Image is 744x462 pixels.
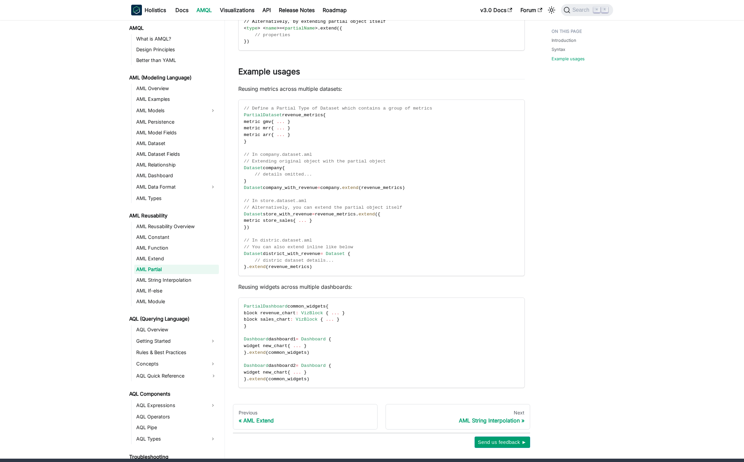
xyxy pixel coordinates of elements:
span: = [312,212,315,217]
span: Dashboard [244,337,268,342]
div: Next [391,410,524,416]
span: . [339,185,342,190]
span: > [257,26,260,31]
span: { [326,311,328,316]
a: v3.0 Docs [476,5,516,15]
nav: Docs sidebar [125,17,225,459]
a: What is AMQL? [134,34,219,44]
a: API [258,5,275,15]
span: // Extending original object with the partial object [244,159,386,164]
span: // You can also extend inline like below [244,245,353,250]
span: // properties [255,32,290,38]
span: Search [570,7,593,13]
a: AML Models [134,105,207,116]
span: . [247,350,249,355]
a: Syntax [552,46,565,53]
span: ) [307,350,309,355]
span: type [247,26,258,31]
span: < [263,26,266,31]
span: ... [326,317,334,322]
span: } [244,377,247,382]
a: AML Model Fields [134,128,219,137]
a: Better than YAML [134,56,219,65]
span: > [276,26,279,31]
span: ... [293,343,301,348]
span: widget new_chart [244,370,288,375]
span: // distric dataset details... [255,258,334,263]
span: dashboard1 [268,337,296,342]
span: ( [375,212,378,217]
span: extend [358,212,375,217]
nav: Docs pages [233,404,530,430]
span: dashboard2 [268,363,296,368]
a: AML If-else [134,286,219,295]
span: ( [266,350,268,355]
span: ( [266,377,268,382]
div: Previous [239,410,372,416]
span: ) [247,39,249,44]
span: Send us feedback ► [478,438,527,447]
span: ) [247,225,249,230]
span: metric store_sales [244,218,293,223]
a: Visualizations [216,5,258,15]
a: AML Reusability [127,211,219,220]
span: { [320,317,323,322]
span: Dataset [244,185,263,190]
span: < [282,26,285,31]
button: Expand sidebar category 'Getting Started' [207,336,219,346]
span: . [247,264,249,269]
span: { [328,363,331,368]
span: : [290,317,293,322]
span: } [244,264,247,269]
a: Example usages [552,56,585,62]
p: Reusing widgets across multiple dashboards: [238,283,525,291]
a: AQL (Querying Language) [127,314,219,324]
span: { [328,337,331,342]
span: { [348,251,350,256]
span: // In distric.dataset.aml [244,238,312,243]
button: Search (Command+K) [561,4,613,16]
span: } [337,317,339,322]
a: Forum [516,5,546,15]
a: AML Relationship [134,160,219,170]
span: metric arr [244,132,271,137]
span: // Define a Partial Type of Dataset which contains a group of metrics [244,106,432,111]
span: { [271,126,274,131]
span: // In store.dataset.aml [244,198,307,203]
span: = [318,185,320,190]
span: ... [331,311,339,316]
span: ... [276,132,284,137]
a: AMQL [192,5,216,15]
span: ... [276,126,284,131]
span: ... [276,119,284,124]
button: Switch between dark and light mode (currently light mode) [546,5,557,15]
button: Expand sidebar category 'AQL Types' [207,434,219,444]
span: > [315,26,318,31]
span: . [356,212,358,217]
span: PartialDashboard [244,304,288,309]
span: } [304,370,307,375]
span: common_widgets [268,377,307,382]
a: HolisticsHolistics [131,5,166,15]
kbd: ⌘ [593,7,600,13]
button: Expand sidebar category 'AQL Expressions' [207,400,219,411]
span: company [320,185,339,190]
a: AML Persistence [134,117,219,127]
a: Introduction [552,37,576,44]
a: AMQL [127,23,219,33]
span: ... [299,218,307,223]
span: ( [266,264,268,269]
a: AML Constant [134,233,219,242]
a: NextAML String Interpolation [386,404,530,430]
a: AML Reusability Overview [134,222,219,231]
div: AML String Interpolation [391,417,524,424]
span: . [247,377,249,382]
span: { [287,370,290,375]
span: VizBlock [301,311,323,316]
a: Roadmap [319,5,351,15]
span: } [244,324,247,329]
a: AML Function [134,243,219,253]
span: company_with_revenue [263,185,318,190]
span: } [244,350,247,355]
span: VizBlock [296,317,318,322]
